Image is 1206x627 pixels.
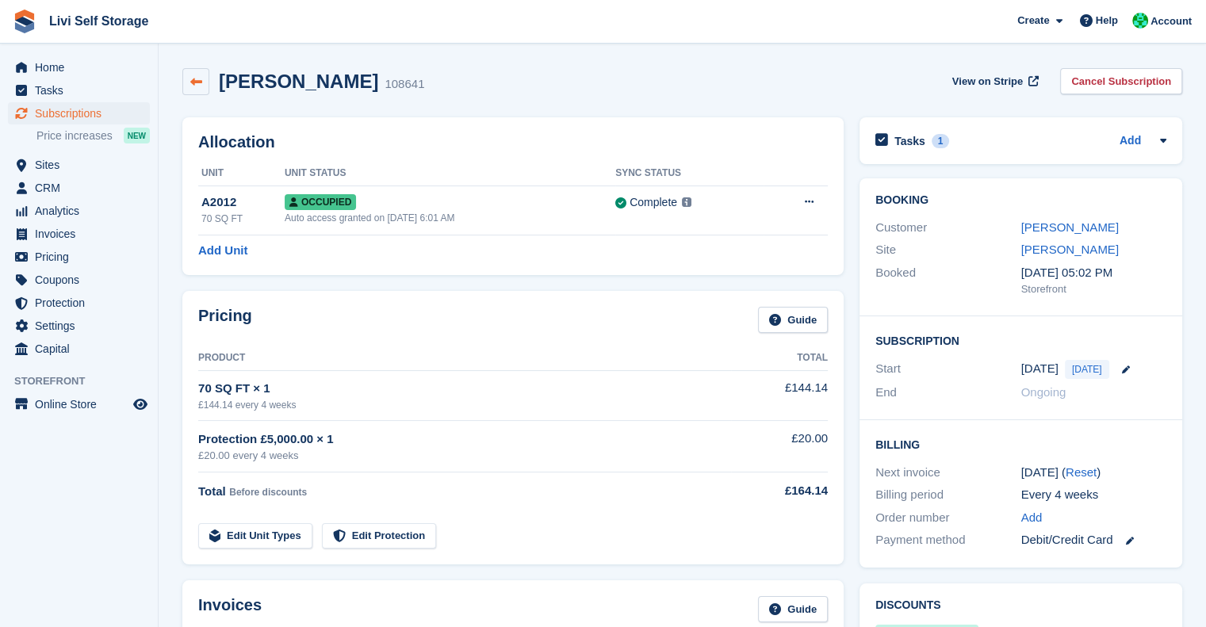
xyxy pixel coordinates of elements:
[35,393,130,415] span: Online Store
[875,384,1021,402] div: End
[14,373,158,389] span: Storefront
[630,194,677,211] div: Complete
[894,134,925,148] h2: Tasks
[8,102,150,124] a: menu
[1021,220,1119,234] a: [PERSON_NAME]
[1060,68,1182,94] a: Cancel Subscription
[875,194,1166,207] h2: Booking
[198,346,731,371] th: Product
[875,264,1021,297] div: Booked
[285,194,356,210] span: Occupied
[35,246,130,268] span: Pricing
[131,395,150,414] a: Preview store
[1132,13,1148,29] img: Joe Robertson
[198,380,731,398] div: 70 SQ FT × 1
[8,315,150,337] a: menu
[731,421,828,472] td: £20.00
[1021,531,1167,549] div: Debit/Credit Card
[198,596,262,622] h2: Invoices
[1096,13,1118,29] span: Help
[875,464,1021,482] div: Next invoice
[198,523,312,549] a: Edit Unit Types
[198,430,731,449] div: Protection £5,000.00 × 1
[36,128,113,143] span: Price increases
[322,523,436,549] a: Edit Protection
[8,177,150,199] a: menu
[198,161,285,186] th: Unit
[1021,264,1167,282] div: [DATE] 05:02 PM
[875,436,1166,452] h2: Billing
[1021,486,1167,504] div: Every 4 weeks
[946,68,1042,94] a: View on Stripe
[875,486,1021,504] div: Billing period
[875,360,1021,379] div: Start
[875,599,1166,612] h2: Discounts
[35,177,130,199] span: CRM
[35,200,130,222] span: Analytics
[932,134,950,148] div: 1
[198,398,731,412] div: £144.14 every 4 weeks
[1021,360,1059,378] time: 2025-09-25 23:00:00 UTC
[758,307,828,333] a: Guide
[682,197,691,207] img: icon-info-grey-7440780725fd019a000dd9b08b2336e03edf1995a4989e88bcd33f0948082b44.svg
[35,223,130,245] span: Invoices
[1017,13,1049,29] span: Create
[731,482,828,500] div: £164.14
[1021,281,1167,297] div: Storefront
[8,393,150,415] a: menu
[35,315,130,337] span: Settings
[8,79,150,101] a: menu
[875,219,1021,237] div: Customer
[36,127,150,144] a: Price increases NEW
[285,211,615,225] div: Auto access granted on [DATE] 6:01 AM
[43,8,155,34] a: Livi Self Storage
[1021,385,1066,399] span: Ongoing
[1065,360,1109,379] span: [DATE]
[1120,132,1141,151] a: Add
[229,487,307,498] span: Before discounts
[1021,509,1043,527] a: Add
[875,531,1021,549] div: Payment method
[124,128,150,143] div: NEW
[1021,464,1167,482] div: [DATE] ( )
[201,193,285,212] div: A2012
[198,307,252,333] h2: Pricing
[35,154,130,176] span: Sites
[35,338,130,360] span: Capital
[731,370,828,420] td: £144.14
[35,269,130,291] span: Coupons
[8,223,150,245] a: menu
[219,71,378,92] h2: [PERSON_NAME]
[198,242,247,260] a: Add Unit
[13,10,36,33] img: stora-icon-8386f47178a22dfd0bd8f6a31ec36ba5ce8667c1dd55bd0f319d3a0aa187defe.svg
[8,292,150,314] a: menu
[201,212,285,226] div: 70 SQ FT
[198,133,828,151] h2: Allocation
[615,161,763,186] th: Sync Status
[385,75,424,94] div: 108641
[285,161,615,186] th: Unit Status
[8,269,150,291] a: menu
[875,509,1021,527] div: Order number
[35,79,130,101] span: Tasks
[731,346,828,371] th: Total
[875,332,1166,348] h2: Subscription
[35,292,130,314] span: Protection
[198,448,731,464] div: £20.00 every 4 weeks
[1066,465,1097,479] a: Reset
[875,241,1021,259] div: Site
[8,338,150,360] a: menu
[8,246,150,268] a: menu
[8,200,150,222] a: menu
[8,56,150,78] a: menu
[1150,13,1192,29] span: Account
[1021,243,1119,256] a: [PERSON_NAME]
[758,596,828,622] a: Guide
[35,56,130,78] span: Home
[35,102,130,124] span: Subscriptions
[952,74,1023,90] span: View on Stripe
[8,154,150,176] a: menu
[198,484,226,498] span: Total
